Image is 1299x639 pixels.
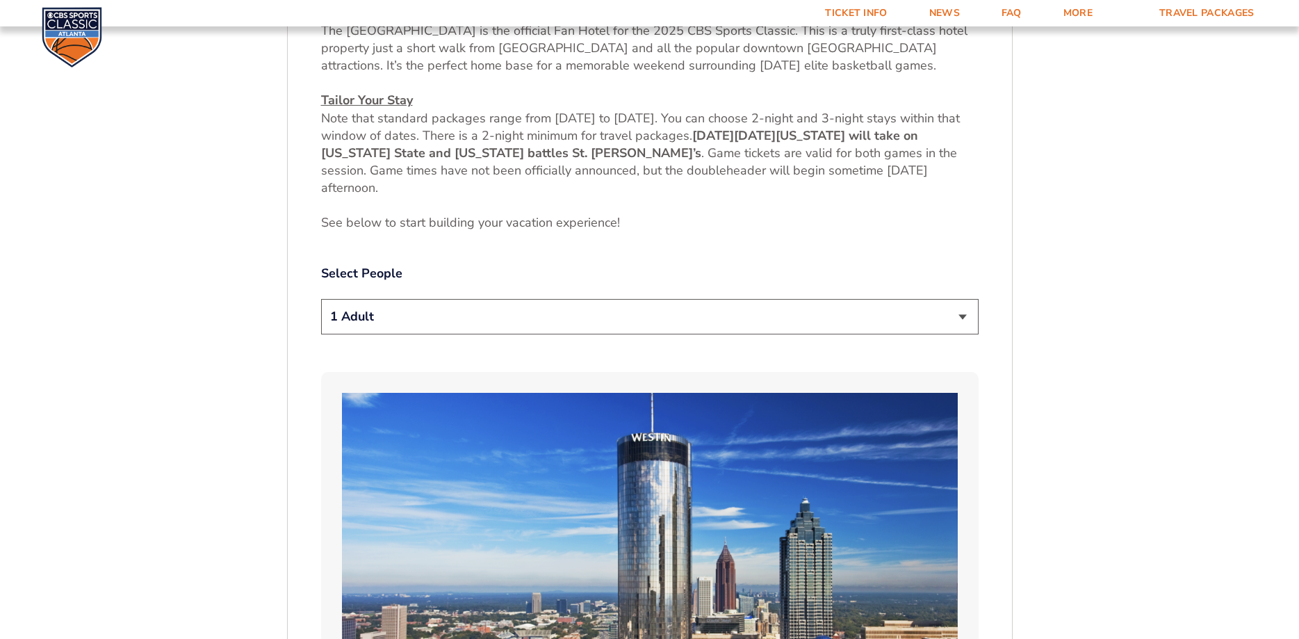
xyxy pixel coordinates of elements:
[692,127,776,144] strong: [DATE][DATE]
[42,7,102,67] img: CBS Sports Classic
[563,214,620,231] span: xperience!
[321,145,957,196] span: . Game tickets are valid for both games in the session. Game times have not been officially annou...
[321,110,960,144] span: Note that standard packages range from [DATE] to [DATE]. You can choose 2-night and 3-night stays...
[321,22,967,74] span: The [GEOGRAPHIC_DATA] is the official Fan Hotel for the 2025 CBS Sports Classic. This is a truly ...
[321,127,918,161] strong: [US_STATE] will take on [US_STATE] State and [US_STATE] battles St. [PERSON_NAME]’s
[321,214,979,232] p: See below to start building your vacation e
[321,92,413,108] u: Tailor Your Stay
[321,265,979,282] label: Select People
